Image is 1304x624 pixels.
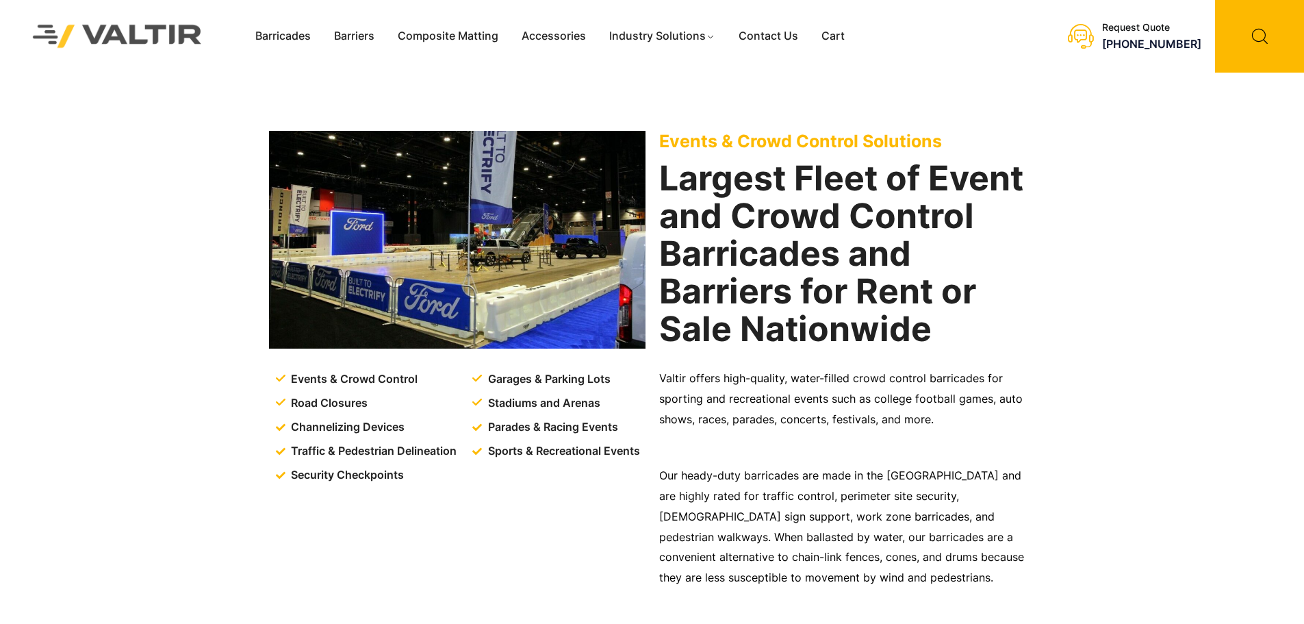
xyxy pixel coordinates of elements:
[659,466,1036,589] p: Our heady-duty barricades are made in the [GEOGRAPHIC_DATA] and are highly rated for traffic cont...
[659,160,1036,348] h2: Largest Fleet of Event and Crowd Control Barricades and Barriers for Rent or Sale Nationwide
[287,465,404,486] span: Security Checkpoints
[598,26,727,47] a: Industry Solutions
[485,393,600,414] span: Stadiums and Arenas
[510,26,598,47] a: Accessories
[244,26,322,47] a: Barricades
[322,26,386,47] a: Barriers
[485,441,640,462] span: Sports & Recreational Events
[287,369,418,390] span: Events & Crowd Control
[287,417,405,438] span: Channelizing Devices
[1102,37,1201,51] a: [PHONE_NUMBER]
[727,26,810,47] a: Contact Us
[485,417,618,438] span: Parades & Racing Events
[1102,22,1201,34] div: Request Quote
[659,369,1036,430] p: Valtir offers high-quality, water-filled crowd control barricades for sporting and recreational e...
[810,26,856,47] a: Cart
[287,393,368,414] span: Road Closures
[485,369,611,390] span: Garages & Parking Lots
[659,131,1036,151] p: Events & Crowd Control Solutions
[15,7,220,65] img: Valtir Rentals
[386,26,510,47] a: Composite Matting
[287,441,457,462] span: Traffic & Pedestrian Delineation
